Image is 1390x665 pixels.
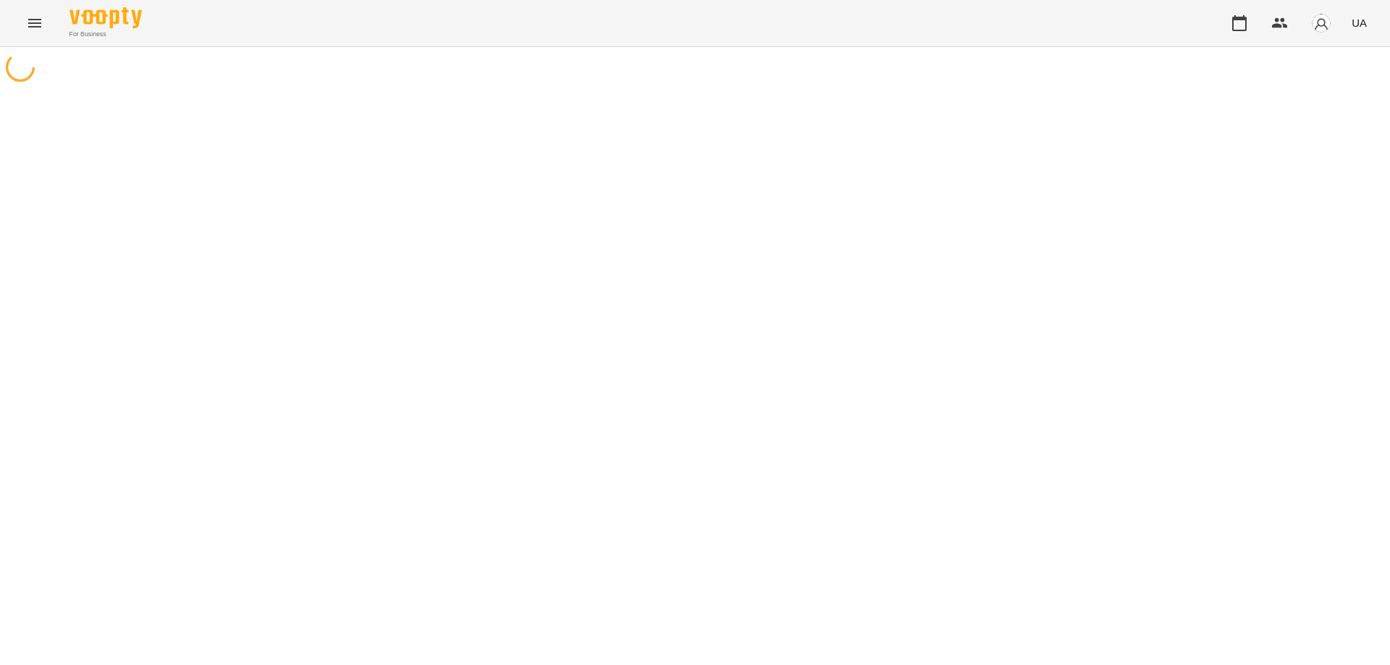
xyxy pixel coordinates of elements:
img: avatar_s.png [1311,13,1331,33]
button: Menu [17,6,52,41]
span: For Business [69,30,142,39]
button: UA [1346,9,1373,36]
span: UA [1352,15,1367,30]
img: Voopty Logo [69,7,142,28]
